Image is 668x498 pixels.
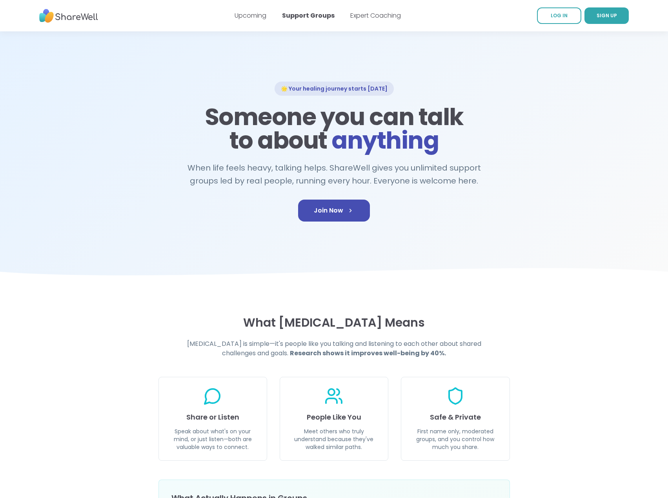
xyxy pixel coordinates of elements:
a: SIGN UP [584,7,629,24]
div: 🌟 Your healing journey starts [DATE] [275,82,394,96]
h4: [MEDICAL_DATA] is simple—it's people like you talking and listening to each other about shared ch... [184,339,485,358]
a: LOG IN [537,7,581,24]
a: Support Groups [282,11,335,20]
span: LOG IN [551,12,568,19]
h3: What [MEDICAL_DATA] Means [158,316,510,330]
p: Meet others who truly understand because they've walked similar paths. [289,427,379,451]
span: anything [331,124,439,157]
a: Upcoming [235,11,266,20]
h3: People Like You [289,412,379,423]
a: Join Now [298,200,370,222]
h3: Safe & Private [411,412,500,423]
span: Join Now [314,206,354,215]
p: Speak about what's on your mind, or just listen—both are valuable ways to connect. [168,427,257,451]
span: SIGN UP [597,12,617,19]
h2: When life feels heavy, talking helps. ShareWell gives you unlimited support groups led by real pe... [184,162,485,187]
a: Expert Coaching [350,11,401,20]
strong: Research shows it improves well-being by 40%. [290,349,446,358]
img: ShareWell Nav Logo [39,5,98,27]
p: First name only, moderated groups, and you control how much you share. [411,427,500,451]
h3: Share or Listen [168,412,257,423]
h1: Someone you can talk to about [202,105,466,152]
